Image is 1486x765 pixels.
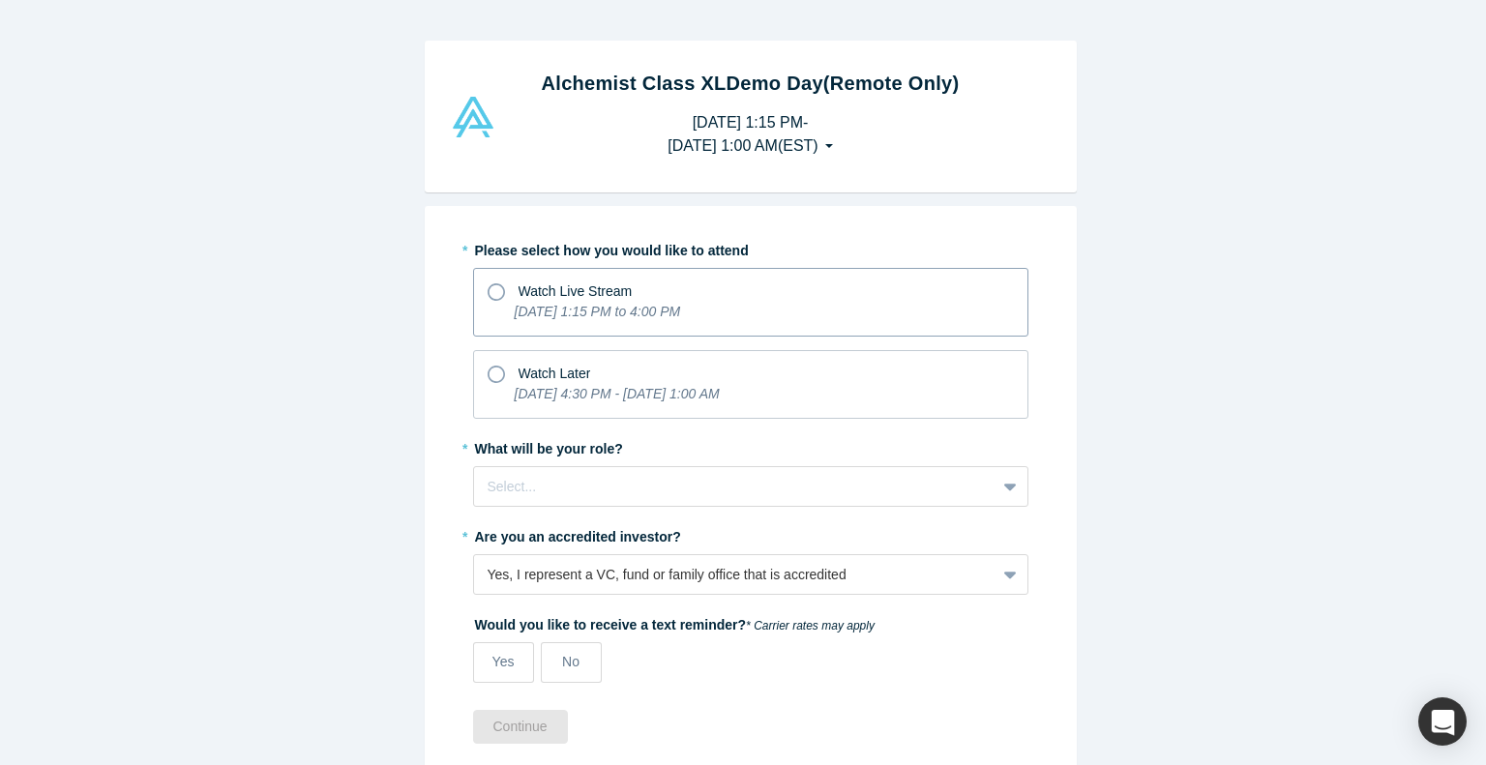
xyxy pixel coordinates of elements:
[515,304,681,319] i: [DATE] 1:15 PM to 4:00 PM
[492,654,515,669] span: Yes
[450,97,496,137] img: Alchemist Vault Logo
[488,565,982,585] div: Yes, I represent a VC, fund or family office that is accredited
[746,619,875,633] em: * Carrier rates may apply
[473,432,1028,459] label: What will be your role?
[542,73,960,94] strong: Alchemist Class XL Demo Day (Remote Only)
[515,386,720,401] i: [DATE] 4:30 PM - [DATE] 1:00 AM
[473,234,1028,261] label: Please select how you would like to attend
[519,283,633,299] span: Watch Live Stream
[647,104,852,164] button: [DATE] 1:15 PM-[DATE] 1:00 AM(EST)
[473,520,1028,547] label: Are you an accredited investor?
[519,366,591,381] span: Watch Later
[473,710,568,744] button: Continue
[473,608,1028,635] label: Would you like to receive a text reminder?
[562,654,580,669] span: No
